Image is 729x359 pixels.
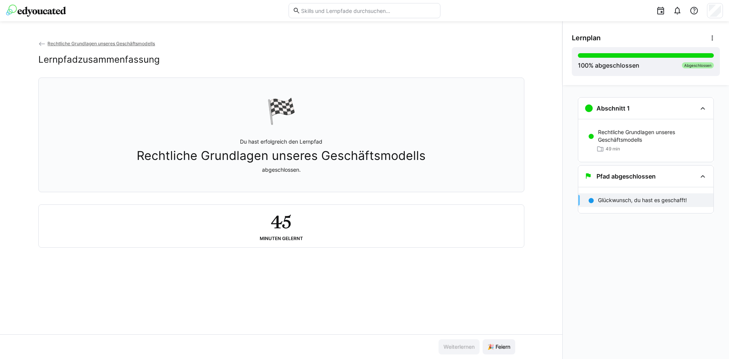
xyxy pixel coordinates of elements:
[578,62,589,69] span: 100
[260,236,303,241] div: Minuten gelernt
[442,343,476,351] span: Weiterlernen
[38,54,160,65] h2: Lernpfadzusammenfassung
[572,34,601,42] span: Lernplan
[47,41,155,46] span: Rechtliche Grundlagen unseres Geschäftsmodells
[137,149,426,163] span: Rechtliche Grundlagen unseres Geschäftsmodells
[38,41,155,46] a: Rechtliche Grundlagen unseres Geschäftsmodells
[439,339,480,354] button: Weiterlernen
[596,172,656,180] h3: Pfad abgeschlossen
[606,146,620,152] span: 49 min
[578,61,639,70] div: % abgeschlossen
[598,128,707,144] p: Rechtliche Grundlagen unseres Geschäftsmodells
[300,7,436,14] input: Skills und Lernpfade durchsuchen…
[483,339,515,354] button: 🎉 Feiern
[486,343,511,351] span: 🎉 Feiern
[271,211,291,233] h2: 45
[596,104,630,112] h3: Abschnitt 1
[266,96,297,126] div: 🏁
[682,62,714,68] div: Abgeschlossen
[598,196,687,204] p: Glückwunsch, du hast es geschafft!
[137,138,426,174] p: Du hast erfolgreich den Lernpfad abgeschlossen.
